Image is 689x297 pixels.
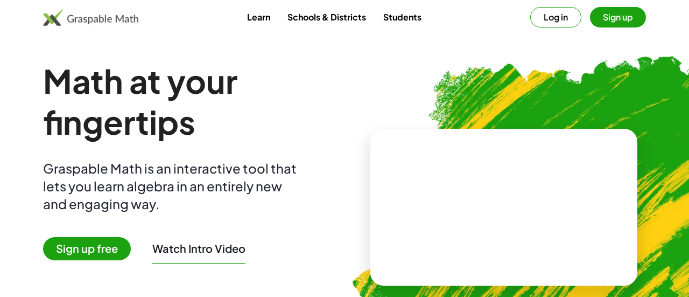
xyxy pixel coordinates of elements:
div: Graspable Math is an interactive tool that lets you learn algebra in an entirely new and engaging... [43,160,301,213]
span: Sign up free [43,237,131,260]
button: Sign up [590,7,646,27]
a: Students [375,7,430,27]
button: Log in [530,7,581,27]
a: Learn [238,7,279,27]
button: Watch Intro Video [152,241,245,255]
video: What is this? This is dynamic math notation. Dynamic math notation plays a central role in how Gr... [423,167,585,247]
h1: Math at your fingertips [43,60,327,142]
a: Schools & Districts [279,7,375,27]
